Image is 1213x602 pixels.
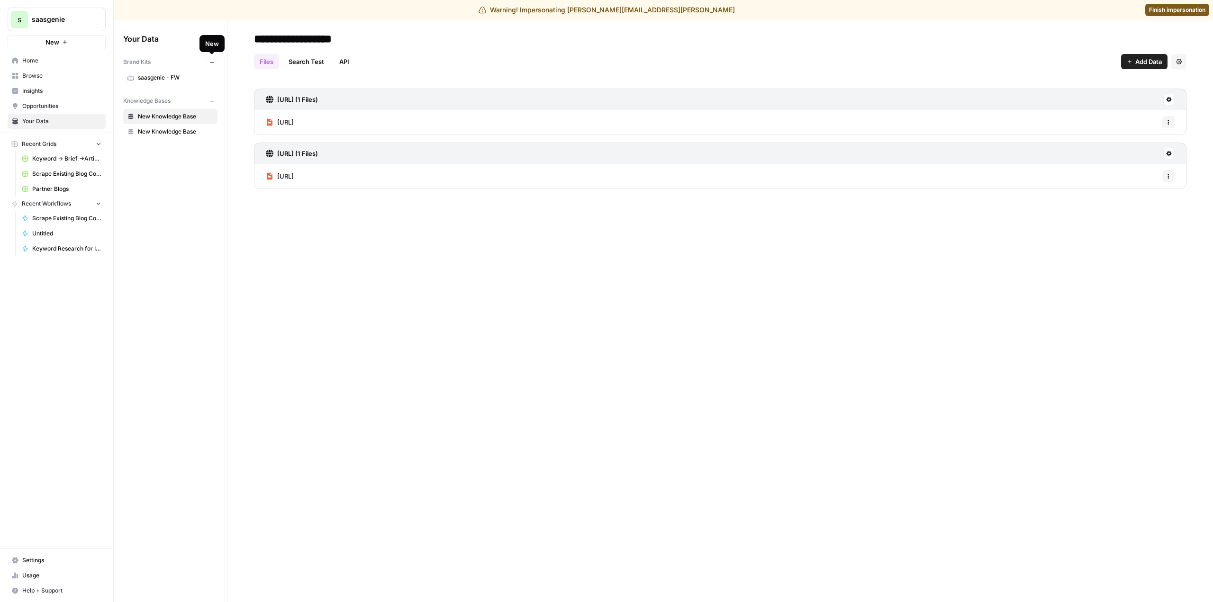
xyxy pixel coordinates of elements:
a: [URL] (1 Files) [266,143,318,164]
a: Search Test [283,54,330,69]
span: Usage [22,571,101,580]
a: Scrape Existing Blog Content Grid [18,166,106,181]
a: New Knowledge Base [123,109,217,124]
a: Home [8,53,106,68]
span: New Knowledge Base [138,127,213,136]
span: Recent Grids [22,140,56,148]
span: Recent Workflows [22,199,71,208]
span: Knowledge Bases [123,97,171,105]
a: Settings [8,553,106,568]
a: New Knowledge Base [123,124,217,139]
a: Opportunities [8,99,106,114]
span: Untitled [32,229,101,238]
span: Keyword Research for Intercom [32,244,101,253]
span: Help + Support [22,586,101,595]
a: Untitled [18,226,106,241]
a: API [334,54,355,69]
button: Recent Workflows [8,197,106,211]
button: Help + Support [8,583,106,598]
a: Your Data [8,114,106,129]
span: Partner Blogs [32,185,101,193]
a: [URL] (1 Files) [266,89,318,110]
div: New [205,39,219,48]
span: Add Data [1135,57,1162,66]
span: New [45,37,59,47]
span: Insights [22,87,101,95]
span: saasgenie [32,15,89,24]
a: Finish impersonation [1145,4,1209,16]
button: New [8,35,106,49]
span: Brand Kits [123,58,151,66]
span: [URL] [277,117,294,127]
span: Your Data [123,33,206,45]
a: Keyword Research for Intercom [18,241,106,256]
span: Scrape Existing Blog Content [32,214,101,223]
a: Keyword -> Brief ->Article [18,151,106,166]
button: Recent Grids [8,137,106,151]
a: Insights [8,83,106,99]
span: Your Data [22,117,101,126]
h3: [URL] (1 Files) [277,95,318,104]
a: [URL] [266,164,294,189]
span: Finish impersonation [1149,6,1205,14]
span: Opportunities [22,102,101,110]
a: Scrape Existing Blog Content [18,211,106,226]
a: saasgenie - FW [123,70,217,85]
span: New Knowledge Base [138,112,213,121]
h3: [URL] (1 Files) [277,149,318,158]
span: Browse [22,72,101,80]
span: [URL] [277,171,294,181]
span: Home [22,56,101,65]
span: saasgenie - FW [138,73,213,82]
a: [URL] [266,110,294,135]
div: Warning! Impersonating [PERSON_NAME][EMAIL_ADDRESS][PERSON_NAME] [479,5,735,15]
a: Partner Blogs [18,181,106,197]
span: s [18,14,21,25]
button: Workspace: saasgenie [8,8,106,31]
span: Scrape Existing Blog Content Grid [32,170,101,178]
span: Keyword -> Brief ->Article [32,154,101,163]
a: Usage [8,568,106,583]
button: Add Data [1121,54,1168,69]
a: Browse [8,68,106,83]
span: Settings [22,556,101,565]
a: Files [254,54,279,69]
